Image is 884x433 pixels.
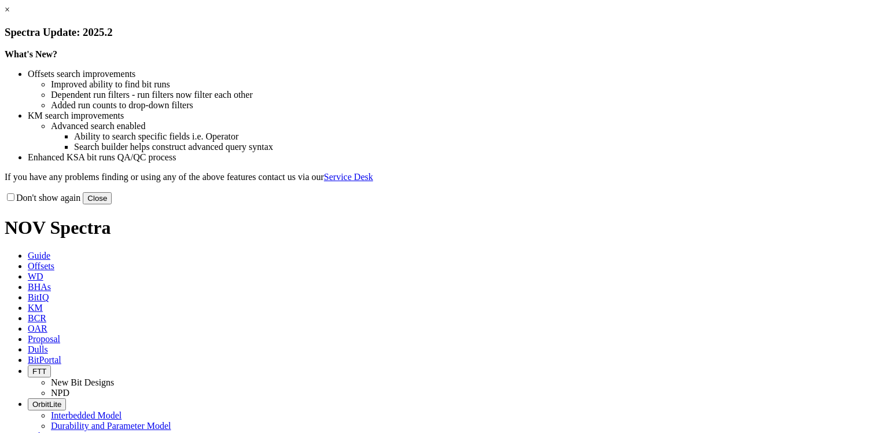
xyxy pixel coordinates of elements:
[5,172,879,182] p: If you have any problems finding or using any of the above features contact us via our
[51,121,879,131] li: Advanced search enabled
[74,131,879,142] li: Ability to search specific fields i.e. Operator
[7,193,14,201] input: Don't show again
[5,193,80,203] label: Don't show again
[51,100,879,111] li: Added run counts to drop-down filters
[28,69,879,79] li: Offsets search improvements
[324,172,373,182] a: Service Desk
[32,400,61,409] span: OrbitLite
[28,292,49,302] span: BitIQ
[83,192,112,204] button: Close
[5,5,10,14] a: ×
[28,355,61,365] span: BitPortal
[5,26,879,39] h3: Spectra Update: 2025.2
[51,410,121,420] a: Interbedded Model
[28,251,50,260] span: Guide
[28,324,47,333] span: OAR
[51,421,171,431] a: Durability and Parameter Model
[28,152,879,163] li: Enhanced KSA bit runs QA/QC process
[28,111,879,121] li: KM search improvements
[28,261,54,271] span: Offsets
[28,271,43,281] span: WD
[74,142,879,152] li: Search builder helps construct advanced query syntax
[28,344,48,354] span: Dulls
[5,49,57,59] strong: What's New?
[28,334,60,344] span: Proposal
[51,90,879,100] li: Dependent run filters - run filters now filter each other
[51,388,69,398] a: NPD
[32,367,46,376] span: FTT
[51,377,114,387] a: New Bit Designs
[28,303,43,313] span: KM
[51,79,879,90] li: Improved ability to find bit runs
[5,217,879,238] h1: NOV Spectra
[28,282,51,292] span: BHAs
[28,313,46,323] span: BCR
